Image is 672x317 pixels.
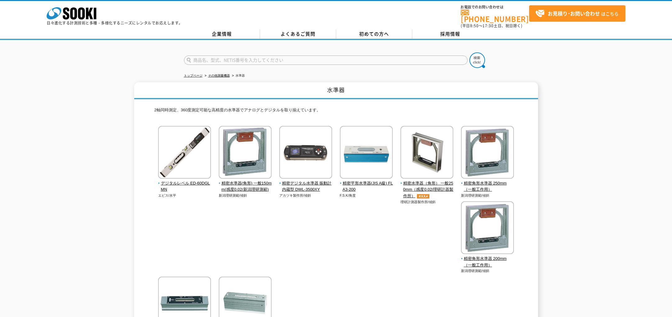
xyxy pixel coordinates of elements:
span: 精密水準器(角形) 一般150mm(感度0.02/新潟理研測範) [219,180,272,193]
img: 精密角形水準器 250mm（一般工作用） [461,126,514,180]
img: 精密水準器(角形) 一般150mm(感度0.02/新潟理研測範) [219,126,272,180]
a: その他測量機器 [208,74,230,77]
p: 理研計測器製作所/傾斜 [400,199,454,205]
a: 初めての方へ [336,29,412,39]
img: オススメ [415,194,431,199]
p: 2軸同時測定、360度測定可能な高精度の水準器でアナログとデジタルを取り揃えています。 [154,107,518,117]
a: 精密水準器（角形） 一般250mm（感度0.02/理研計器製作所）オススメ [400,174,454,199]
img: btn_search.png [469,52,485,68]
span: 精密角形水準器 250mm（一般工作用） [461,180,514,193]
a: お見積り･お問い合わせはこちら [529,5,625,22]
span: 17:30 [482,23,494,29]
p: エビス/水平 [158,193,211,198]
p: 新潟理研測範/傾斜 [461,193,514,198]
a: 精密デジタル水準器 振動計内蔵型 DWL-3500XY [279,174,332,193]
a: よくあるご質問 [260,29,336,39]
a: デジタルレベル ED-60DGLMN [158,174,211,193]
p: 新潟理研測範/傾斜 [219,193,272,198]
span: 精密平形水準器(JIS A級) FLA3-200 [340,180,393,193]
img: デジタルレベル ED-60DGLMN [158,126,211,180]
span: 精密デジタル水準器 振動計内蔵型 DWL-3500XY [279,180,332,193]
img: 精密デジタル水準器 振動計内蔵型 DWL-3500XY [279,126,332,180]
span: 精密角形水準器 200mm（一般工作用） [461,256,514,269]
p: アカツキ製作所/傾斜 [279,193,332,198]
a: 精密角形水準器 250mm（一般工作用） [461,174,514,193]
span: お電話でのお問い合わせは [461,5,529,9]
span: 初めての方へ [359,30,389,37]
p: F.S.K/角度 [340,193,393,198]
span: (平日 ～ 土日、祝日除く) [461,23,522,29]
img: 精密角形水準器 200mm（一般工作用） [461,201,514,256]
p: 日々進化する計測技術と多種・多様化するニーズにレンタルでお応えします。 [47,21,183,25]
span: デジタルレベル ED-60DGLMN [158,180,211,193]
li: 水準器 [231,73,245,79]
h1: 水準器 [134,82,538,99]
input: 商品名、型式、NETIS番号を入力してください [184,56,468,65]
a: [PHONE_NUMBER] [461,10,529,22]
a: 精密平形水準器(JIS A級) FLA3-200 [340,174,393,193]
span: 精密水準器（角形） 一般250mm（感度0.02/理研計器製作所） [400,180,454,199]
a: 精密角形水準器 200mm（一般工作用） [461,250,514,268]
a: 採用情報 [412,29,488,39]
img: 精密水準器（角形） 一般250mm（感度0.02/理研計器製作所） [400,126,453,180]
p: 新潟理研測範/傾斜 [461,268,514,274]
a: 精密水準器(角形) 一般150mm(感度0.02/新潟理研測範) [219,174,272,193]
a: トップページ [184,74,203,77]
span: 8:50 [470,23,479,29]
strong: お見積り･お問い合わせ [548,10,600,17]
span: はこちら [535,9,619,18]
img: 精密平形水準器(JIS A級) FLA3-200 [340,126,393,180]
a: 企業情報 [184,29,260,39]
